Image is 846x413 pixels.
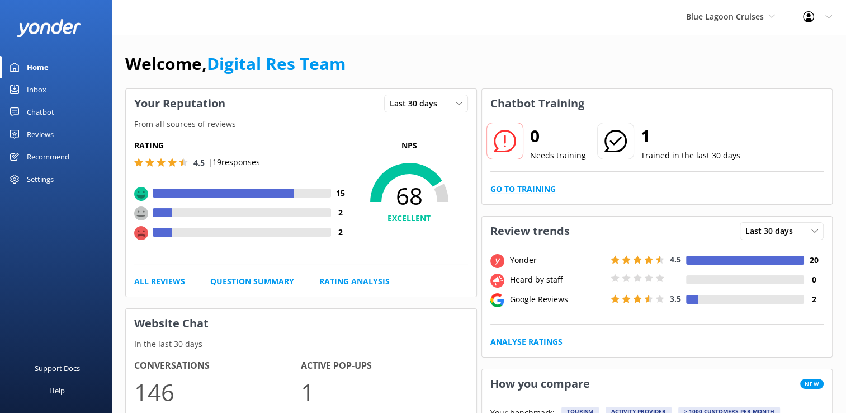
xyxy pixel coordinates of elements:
[126,338,476,350] p: In the last 30 days
[804,274,824,286] h4: 0
[301,373,467,411] p: 1
[641,149,740,162] p: Trained in the last 30 days
[17,19,81,37] img: yonder-white-logo.png
[125,50,346,77] h1: Welcome,
[27,101,54,123] div: Chatbot
[134,373,301,411] p: 146
[745,225,800,237] span: Last 30 days
[210,275,294,288] a: Question Summary
[126,89,234,118] h3: Your Reputation
[670,293,681,304] span: 3.5
[530,123,586,149] h2: 0
[351,182,468,210] span: 68
[351,139,468,152] p: NPS
[490,336,563,348] a: Analyse Ratings
[134,359,301,373] h4: Conversations
[507,254,608,266] div: Yonder
[207,52,346,75] a: Digital Res Team
[27,78,46,101] div: Inbox
[331,187,351,199] h4: 15
[686,11,764,22] span: Blue Lagoon Cruises
[27,123,54,146] div: Reviews
[641,123,740,149] h2: 1
[319,275,390,288] a: Rating Analysis
[134,139,351,152] h5: Rating
[331,206,351,219] h4: 2
[35,357,80,379] div: Support Docs
[49,379,65,402] div: Help
[208,156,260,168] p: | 19 responses
[530,149,586,162] p: Needs training
[351,212,468,224] h4: EXCELLENT
[27,168,54,190] div: Settings
[670,254,681,265] span: 4.5
[804,254,824,266] h4: 20
[482,89,593,118] h3: Chatbot Training
[804,293,824,306] h4: 2
[134,275,185,288] a: All Reviews
[126,118,476,130] p: From all sources of reviews
[482,369,598,398] h3: How you compare
[507,293,608,306] div: Google Reviews
[800,379,824,389] span: New
[126,309,476,338] h3: Website Chat
[301,359,467,373] h4: Active Pop-ups
[507,274,608,286] div: Heard by staff
[490,183,556,195] a: Go to Training
[482,217,578,246] h3: Review trends
[193,157,205,168] span: 4.5
[390,97,444,110] span: Last 30 days
[331,226,351,238] h4: 2
[27,56,49,78] div: Home
[27,146,69,168] div: Recommend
